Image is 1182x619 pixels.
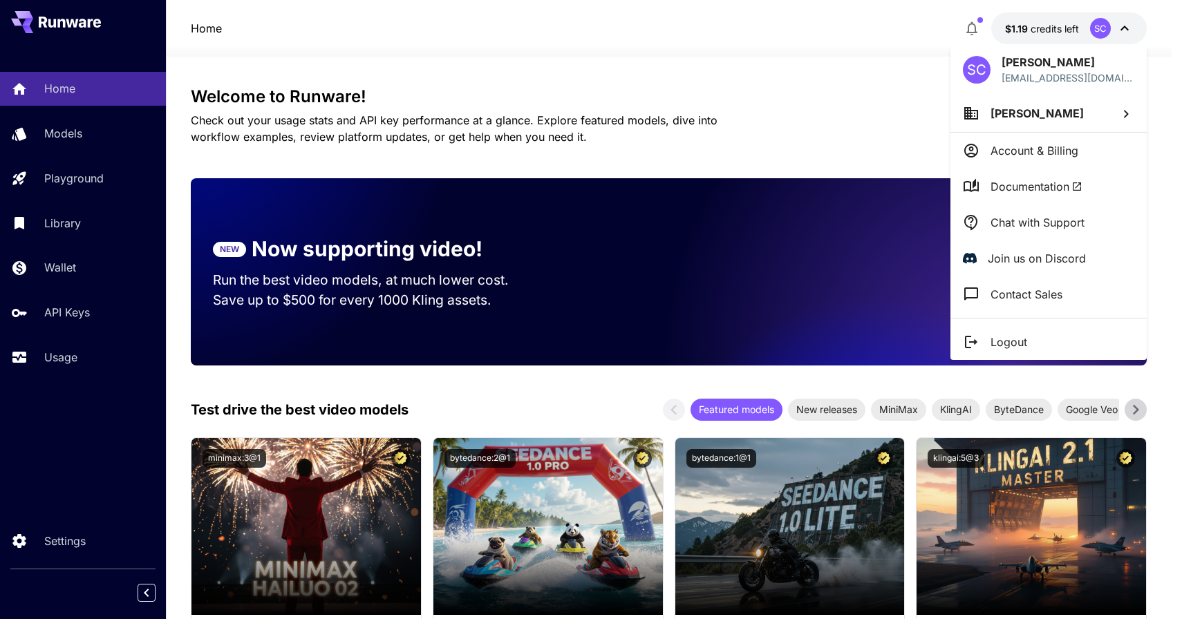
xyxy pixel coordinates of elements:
span: Documentation [991,178,1082,195]
p: Join us on Discord [988,250,1086,267]
p: [PERSON_NAME] [1002,54,1134,70]
div: SC [963,56,991,84]
p: Contact Sales [991,286,1062,303]
span: [PERSON_NAME] [991,106,1084,120]
div: contact@projectheight.com [1002,70,1134,85]
p: [EMAIL_ADDRESS][DOMAIN_NAME] [1002,70,1134,85]
p: Chat with Support [991,214,1085,231]
p: Logout [991,334,1027,350]
button: [PERSON_NAME] [950,95,1147,132]
p: Account & Billing [991,142,1078,159]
